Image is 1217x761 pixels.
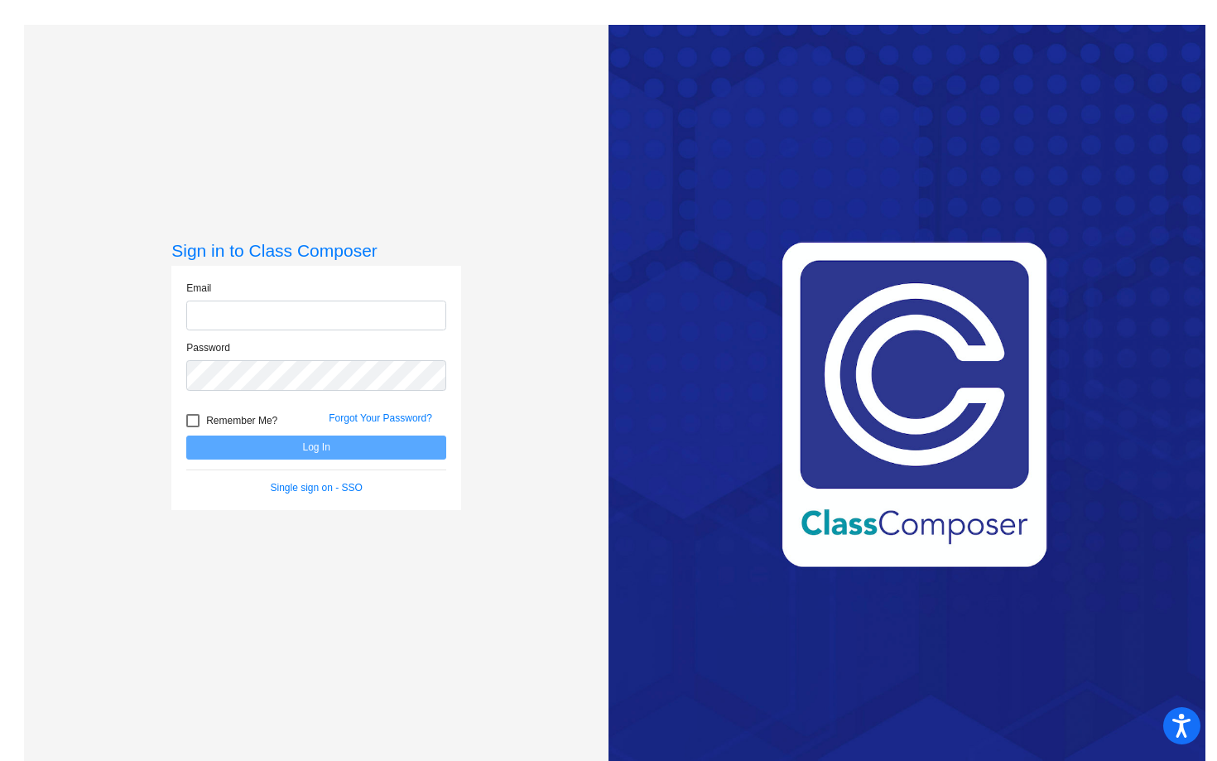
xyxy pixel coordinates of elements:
a: Single sign on - SSO [271,482,363,494]
span: Remember Me? [206,411,277,431]
button: Log In [186,436,446,460]
label: Password [186,340,230,355]
h3: Sign in to Class Composer [171,240,461,261]
label: Email [186,281,211,296]
a: Forgot Your Password? [329,412,432,424]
